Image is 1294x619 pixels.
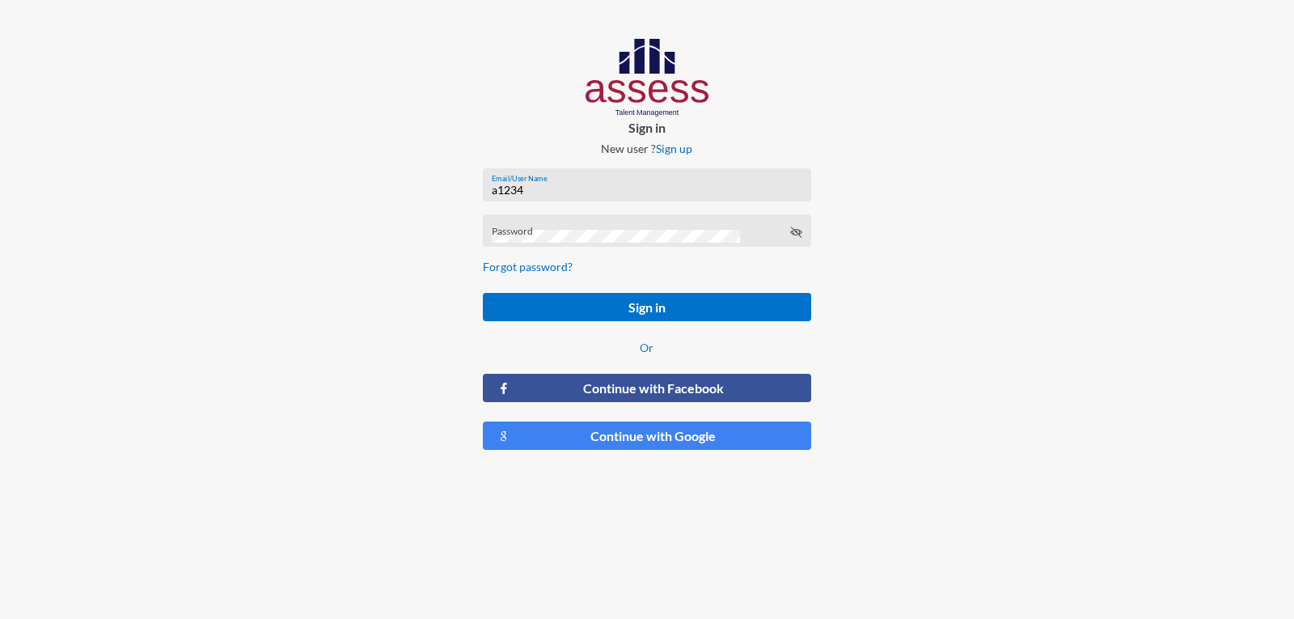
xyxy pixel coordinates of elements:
[656,142,692,155] a: Sign up
[483,341,810,354] p: Or
[470,142,823,155] p: New user ?
[483,374,810,402] button: Continue with Facebook
[483,293,810,321] button: Sign in
[586,39,709,117] img: AssessLogoo.svg
[483,260,573,273] a: Forgot password?
[483,422,810,450] button: Continue with Google
[492,184,802,197] input: Email/User Name
[470,120,823,135] p: Sign in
